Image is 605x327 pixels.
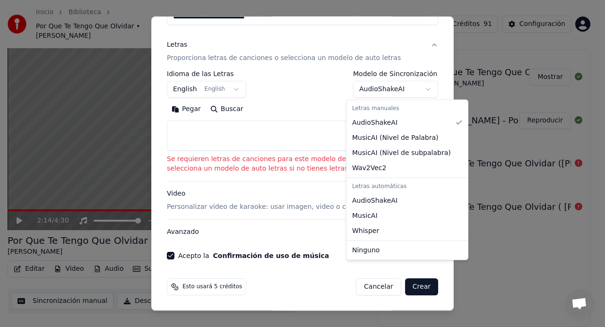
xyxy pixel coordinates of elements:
[352,245,380,255] span: Ninguno
[348,102,466,115] div: Letras manuales
[352,211,378,220] span: MusicAI
[352,226,379,235] span: Whisper
[352,118,398,127] span: AudioShakeAI
[348,180,466,193] div: Letras automáticas
[352,148,451,157] span: MusicAI ( Nivel de subpalabra )
[352,163,386,172] span: Wav2Vec2
[352,196,398,205] span: AudioShakeAI
[352,133,439,142] span: MusicAI ( Nivel de Palabra )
